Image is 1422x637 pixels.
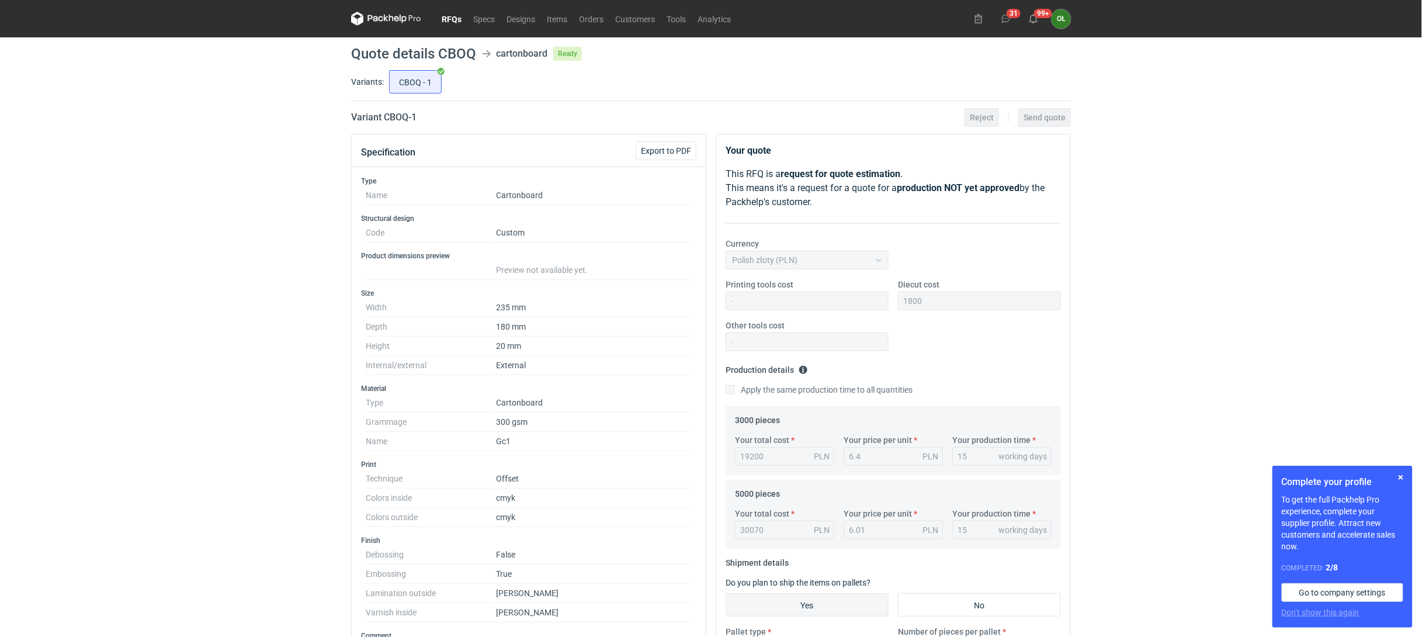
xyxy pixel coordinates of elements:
[726,167,1061,209] p: This RFQ is a . This means it's a request for a quote for a by the Packhelp's customer.
[661,12,692,26] a: Tools
[496,337,692,356] dd: 20 mm
[1282,562,1403,574] div: Completed:
[496,508,692,527] dd: cmyk
[361,251,696,261] h3: Product dimensions preview
[366,413,496,432] dt: Grammage
[366,584,496,603] dt: Lamination outside
[726,145,771,156] strong: Your quote
[735,411,780,425] legend: 3000 pieces
[814,524,830,536] div: PLN
[609,12,661,26] a: Customers
[735,508,789,520] label: Your total cost
[361,460,696,469] h3: Print
[573,12,609,26] a: Orders
[998,451,1047,462] div: working days
[970,113,994,122] span: Reject
[361,289,696,298] h3: Size
[366,298,496,317] dt: Width
[361,176,696,186] h3: Type
[496,565,692,584] dd: True
[636,141,696,160] button: Export to PDF
[366,317,496,337] dt: Depth
[501,12,541,26] a: Designs
[496,413,692,432] dd: 300 gsm
[366,489,496,508] dt: Colors inside
[361,139,415,167] button: Specification
[496,356,692,375] dd: External
[496,393,692,413] dd: Cartonboard
[922,524,938,536] div: PLN
[952,508,1031,520] label: Your production time
[496,432,692,451] dd: Gc1
[496,545,692,565] dd: False
[1018,108,1071,127] button: Send quote
[496,298,692,317] dd: 235 mm
[366,356,496,375] dt: Internal/external
[726,238,759,250] label: Currency
[1282,583,1403,602] a: Go to company settings
[965,108,999,127] button: Reject
[997,9,1015,28] button: 31
[897,182,1019,193] strong: production NOT yet approved
[1282,494,1403,552] p: To get the full Packhelp Pro experience, complete your supplier profile. Attract new customers an...
[726,553,789,567] legend: Shipment details
[952,434,1031,446] label: Your production time
[1052,9,1071,29] div: Olga Łopatowicz
[351,12,421,26] svg: Packhelp Pro
[361,536,696,545] h3: Finish
[1024,113,1066,122] span: Send quote
[641,147,691,155] span: Export to PDF
[366,223,496,243] dt: Code
[496,584,692,603] dd: [PERSON_NAME]
[735,434,789,446] label: Your total cost
[496,223,692,243] dd: Custom
[496,489,692,508] dd: cmyk
[998,524,1047,536] div: working days
[1282,607,1359,618] button: Don’t show this again
[726,384,913,396] label: Apply the same production time to all quantities
[361,384,696,393] h3: Material
[366,432,496,451] dt: Name
[366,603,496,622] dt: Varnish inside
[496,186,692,205] dd: Cartonboard
[496,317,692,337] dd: 180 mm
[726,279,793,290] label: Printing tools cost
[496,469,692,489] dd: Offset
[1052,9,1071,29] button: OŁ
[898,279,939,290] label: Diecut cost
[351,110,417,124] h2: Variant CBOQ - 1
[351,76,384,88] label: Variants:
[844,508,912,520] label: Your price per unit
[389,70,442,94] label: CBOQ - 1
[496,603,692,622] dd: [PERSON_NAME]
[351,47,476,61] h1: Quote details CBOQ
[726,320,785,331] label: Other tools cost
[366,186,496,205] dt: Name
[814,451,830,462] div: PLN
[436,12,467,26] a: RFQs
[922,451,938,462] div: PLN
[366,545,496,565] dt: Debossing
[844,434,912,446] label: Your price per unit
[1024,9,1043,28] button: 99+
[366,393,496,413] dt: Type
[366,508,496,527] dt: Colors outside
[1282,475,1403,489] h1: Complete your profile
[366,565,496,584] dt: Embossing
[726,361,808,375] legend: Production details
[366,337,496,356] dt: Height
[366,469,496,489] dt: Technique
[1326,563,1338,572] strong: 2 / 8
[781,168,900,179] strong: request for quote estimation
[496,265,588,275] span: Preview not available yet.
[726,578,870,587] label: Do you plan to ship the items on pallets?
[361,214,696,223] h3: Structural design
[735,484,780,498] legend: 5000 pieces
[1394,470,1408,484] button: Skip for now
[467,12,501,26] a: Specs
[496,47,547,61] div: cartonboard
[692,12,737,26] a: Analytics
[541,12,573,26] a: Items
[553,47,582,61] span: Ready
